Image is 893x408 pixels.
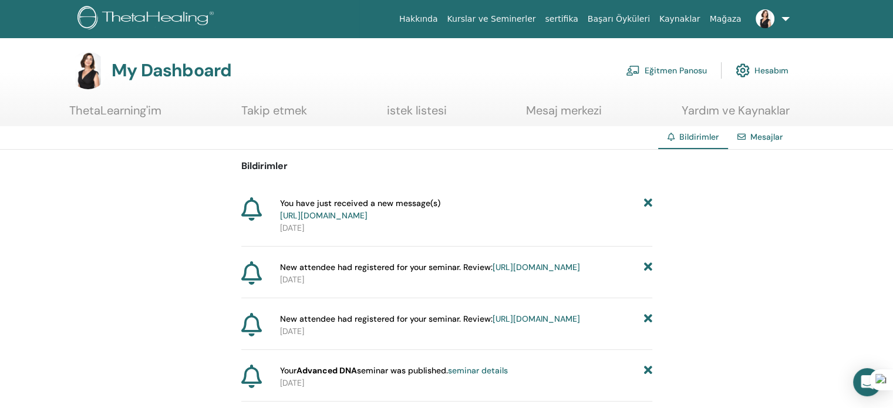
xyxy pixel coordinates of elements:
[540,8,582,30] a: sertifika
[679,131,719,142] span: Bildirimler
[626,58,707,83] a: Eğitmen Panosu
[280,274,652,286] p: [DATE]
[241,103,307,126] a: Takip etmek
[736,58,788,83] a: Hesabım
[241,159,652,173] p: Bildirimler
[655,8,705,30] a: Kaynaklar
[526,103,602,126] a: Mesaj merkezi
[705,8,746,30] a: Mağaza
[280,210,368,221] a: [URL][DOMAIN_NAME]
[280,222,652,234] p: [DATE]
[112,60,231,81] h3: My Dashboard
[280,377,652,389] p: [DATE]
[296,365,357,376] strong: Advanced DNA
[756,9,774,28] img: default.jpg
[448,365,508,376] a: seminar details
[493,313,580,324] a: [URL][DOMAIN_NAME]
[682,103,790,126] a: Yardım ve Kaynaklar
[387,103,447,126] a: istek listesi
[626,65,640,76] img: chalkboard-teacher.svg
[69,103,161,126] a: ThetaLearning'im
[442,8,540,30] a: Kurslar ve Seminerler
[493,262,580,272] a: [URL][DOMAIN_NAME]
[280,261,580,274] span: New attendee had registered for your seminar. Review:
[77,6,218,32] img: logo.png
[750,131,783,142] a: Mesajlar
[736,60,750,80] img: cog.svg
[583,8,655,30] a: Başarı Öyküleri
[853,368,881,396] div: Open Intercom Messenger
[69,52,107,89] img: default.jpg
[280,325,652,338] p: [DATE]
[280,313,580,325] span: New attendee had registered for your seminar. Review:
[280,197,440,222] span: You have just received a new message(s)
[280,365,508,377] span: Your seminar was published.
[395,8,443,30] a: Hakkında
